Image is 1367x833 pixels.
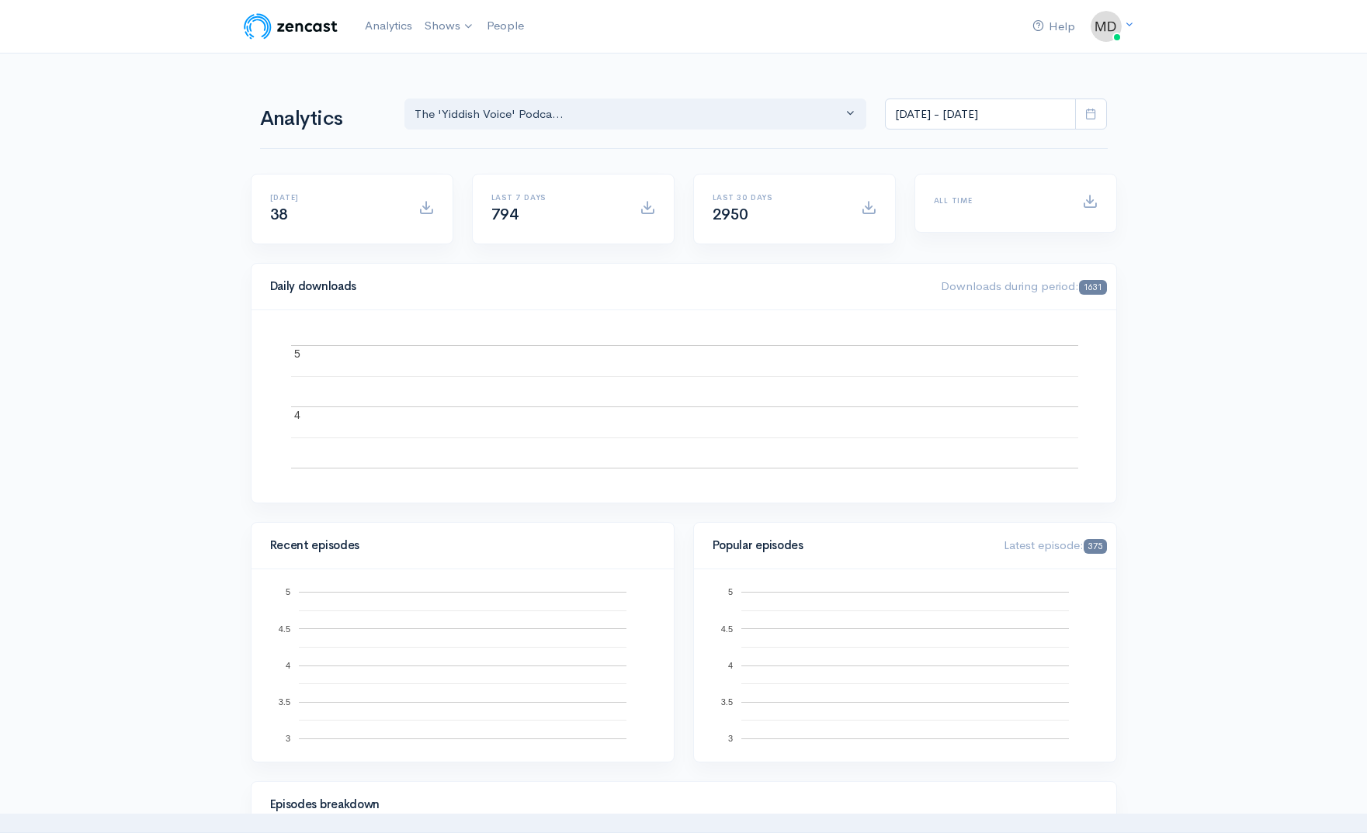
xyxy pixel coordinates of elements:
[885,99,1076,130] input: analytics date range selector
[727,661,732,670] text: 4
[404,99,867,130] button: The 'Yiddish Voice' Podca...
[1091,11,1122,42] img: ...
[270,329,1098,484] svg: A chart.
[359,9,418,43] a: Analytics
[270,280,923,293] h4: Daily downloads
[713,205,748,224] span: 2950
[1026,10,1081,43] a: Help
[241,11,340,42] img: ZenCast Logo
[294,409,300,421] text: 4
[720,624,732,633] text: 4.5
[260,108,386,130] h1: Analytics
[720,697,732,707] text: 3.5
[270,193,400,202] h6: [DATE]
[1004,537,1106,552] span: Latest episode:
[491,193,621,202] h6: Last 7 days
[713,539,986,552] h4: Popular episodes
[481,9,530,43] a: People
[278,697,290,707] text: 3.5
[1079,280,1106,295] span: 1631
[415,105,843,123] div: The 'Yiddish Voice' Podca...
[727,734,732,743] text: 3
[713,193,842,202] h6: Last 30 days
[285,734,290,743] text: 3
[270,539,646,552] h4: Recent episodes
[270,798,1088,811] h4: Episodes breakdown
[941,278,1106,293] span: Downloads during period:
[294,347,300,360] text: 5
[270,588,656,743] svg: A chart.
[278,624,290,633] text: 4.5
[713,588,1098,743] svg: A chart.
[1084,539,1106,554] span: 375
[934,196,1063,205] h6: All time
[418,9,481,43] a: Shows
[491,205,519,224] span: 794
[285,587,290,596] text: 5
[270,205,288,224] span: 38
[285,661,290,670] text: 4
[727,587,732,596] text: 5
